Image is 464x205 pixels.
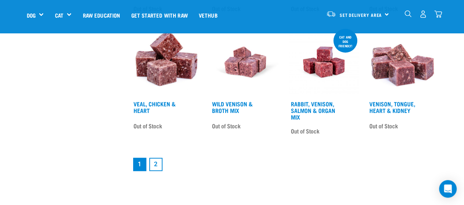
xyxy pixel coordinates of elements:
a: Wild Venison & Broth Mix [212,102,253,112]
img: 1137 Veal Chicken Heart Mix 01 [132,27,202,97]
img: home-icon@2x.png [434,10,442,18]
a: Veal, Chicken & Heart [134,102,176,112]
img: user.png [419,10,427,18]
a: Goto page 2 [149,158,162,171]
a: Page 1 [133,158,146,171]
a: Dog [27,11,36,19]
a: Cat [55,11,63,19]
span: Out of Stock [134,120,162,131]
a: Venison, Tongue, Heart & Kidney [369,102,415,112]
img: Vension and heart [210,27,280,97]
span: Out of Stock [291,125,319,136]
a: Get started with Raw [126,0,193,30]
img: Rabbit Venison Salmon Organ 1688 [289,27,359,97]
a: Raw Education [77,0,125,30]
div: Open Intercom Messenger [439,180,457,198]
a: Rabbit, Venison, Salmon & Organ Mix [291,102,335,118]
img: van-moving.png [326,11,336,17]
img: Pile Of Cubed Venison Tongue Mix For Pets [368,27,438,97]
span: Out of Stock [212,120,241,131]
span: Out of Stock [369,120,398,131]
a: Vethub [193,0,223,30]
div: Cat and dog friendly! [333,32,357,51]
img: home-icon-1@2x.png [405,10,412,17]
span: Set Delivery Area [340,14,382,16]
nav: pagination [132,156,438,172]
